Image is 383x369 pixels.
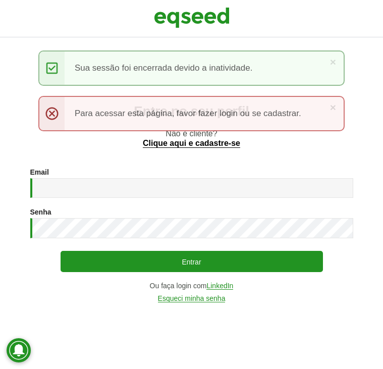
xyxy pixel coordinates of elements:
[154,5,230,30] img: EqSeed Logo
[330,57,336,67] a: ×
[30,208,51,216] label: Senha
[30,282,353,290] div: Ou faça login com
[158,295,226,302] a: Esqueci minha senha
[38,50,345,86] div: Sua sessão foi encerrada devido a inatividade.
[330,102,336,113] a: ×
[143,139,240,148] a: Clique aqui e cadastre-se
[61,251,323,272] button: Entrar
[20,104,363,119] h2: Entre no seu perfil
[38,96,345,131] div: Para acessar esta página, favor fazer login ou se cadastrar.
[20,129,363,148] p: Não é cliente?
[206,282,233,290] a: LinkedIn
[30,169,49,176] label: Email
